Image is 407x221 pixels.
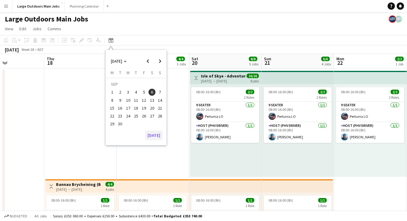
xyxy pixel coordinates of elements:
span: 2 Roles [244,95,254,100]
span: 1/1 [101,198,109,203]
span: 20 [191,59,198,66]
app-user-avatar: Large Outdoors Office [389,15,396,23]
button: 16-09-2025 [116,104,124,112]
button: 18-09-2025 [132,104,140,112]
span: 7 [156,89,164,96]
span: 1 Role [173,203,182,208]
span: [DATE] [111,58,122,64]
span: 12 [140,97,148,104]
span: 24 [125,112,132,120]
span: M [111,70,114,75]
span: 08:00-16:00 (8h) [124,198,148,203]
span: 08:00-16:00 (8h) [341,90,365,94]
div: 1 Job [395,62,403,66]
button: Choose month and year [108,56,129,67]
app-card-role: 9 Seater1/108:00-16:00 (8h)Pertunia LO [264,102,332,122]
span: 21 [156,104,164,112]
td: SEP [108,80,164,88]
span: 6 [148,89,156,96]
span: T [135,70,137,75]
span: 08:00-16:00 (8h) [269,198,293,203]
button: 03-09-2025 [124,88,132,96]
span: 2/2 [318,90,327,94]
button: 30-09-2025 [116,120,124,128]
app-card-role: 9 Seater1/108:00-16:00 (8h)Pertunia LO [191,102,259,122]
span: All jobs [33,214,48,218]
div: Salary £353 060.00 + Expenses £250.00 + Subsistence £430.00 = [53,214,202,218]
button: Next month [154,55,166,67]
span: 2/2 [391,90,399,94]
button: 19-09-2025 [140,104,148,112]
span: 30 [117,120,124,128]
span: 21 [263,59,271,66]
button: 28-09-2025 [156,112,164,120]
button: Planning Calendar [65,0,104,12]
span: Sun [264,56,271,61]
div: [DATE] → [DATE] [201,79,246,83]
span: 8/8 [249,57,257,61]
span: 22 [108,112,116,120]
app-card-role: 9 Seater1/108:00-16:00 (8h)Pertunia LO [336,102,404,122]
span: 1/1 [173,198,182,203]
app-card-role: Host (PHV Driver)1/108:00-16:00 (8h)[PERSON_NAME] [264,122,332,143]
span: 2/2 [246,90,254,94]
div: BST [38,47,44,52]
app-job-card: 08:00-16:00 (8h)2/22 Roles9 Seater1/108:00-16:00 (8h)Pertunia LOHost (PHV Driver)1/108:00-16:00 (... [191,87,259,143]
span: 08:00-16:00 (8h) [269,90,293,94]
div: 4 jobs [105,186,114,192]
span: 20 [148,104,156,112]
span: 3 [125,89,132,96]
app-user-avatar: Large Outdoors Office [395,15,402,23]
app-job-card: 08:00-16:00 (8h)2/22 Roles9 Seater1/108:00-16:00 (8h)Pertunia LOHost (PHV Driver)1/108:00-16:00 (... [336,87,404,143]
a: View [2,25,16,33]
button: 01-09-2025 [108,88,116,96]
span: 1/1 [318,198,327,203]
span: 08:00-16:00 (8h) [196,90,221,94]
button: 08-09-2025 [108,96,116,104]
button: 06-09-2025 [148,88,156,96]
span: 4 [132,89,140,96]
span: 8 [108,97,116,104]
div: 4 Jobs [322,62,331,66]
button: 02-09-2025 [116,88,124,96]
span: 6/6 [321,57,330,61]
div: 3 Jobs [177,62,186,66]
span: 15 [108,104,116,112]
span: 1 Role [318,203,327,208]
div: 8 jobs [250,78,259,83]
span: Mon [336,56,344,61]
button: Previous month [142,55,154,67]
button: 10-09-2025 [124,96,132,104]
span: 2 Roles [389,95,399,100]
app-job-card: 08:00-16:00 (8h)2/22 Roles9 Seater1/108:00-16:00 (8h)Pertunia LOHost (PHV Driver)1/108:00-16:00 (... [264,87,332,143]
span: S [159,70,161,75]
span: 5 [140,89,148,96]
button: 23-09-2025 [116,112,124,120]
span: 1 Role [245,203,254,208]
span: T [119,70,121,75]
span: 17 [125,104,132,112]
span: 9 [117,97,124,104]
h3: Bannau Brycheiniog (Brecon Beacons) Walking Weekend – Pen-y-Fan and Waterfalls Adventure [56,182,101,187]
button: 15-09-2025 [108,104,116,112]
span: F [143,70,145,75]
h3: Isle of Skye - Adventure & Explore [201,73,246,79]
button: 17-09-2025 [124,104,132,112]
span: 16/16 [247,74,259,78]
span: 28 [156,112,164,120]
span: W [126,70,130,75]
span: Total Budgeted £353 740.00 [153,214,202,218]
span: 1 Role [101,203,109,208]
button: 27-09-2025 [148,112,156,120]
span: S [151,70,153,75]
span: 27 [148,112,156,120]
span: 1 [108,89,116,96]
span: 1/1 [246,198,254,203]
div: 5 Jobs [249,62,259,66]
span: 11 [132,97,140,104]
button: 20-09-2025 [148,104,156,112]
span: Sat [192,56,198,61]
span: 2 Roles [316,95,327,100]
